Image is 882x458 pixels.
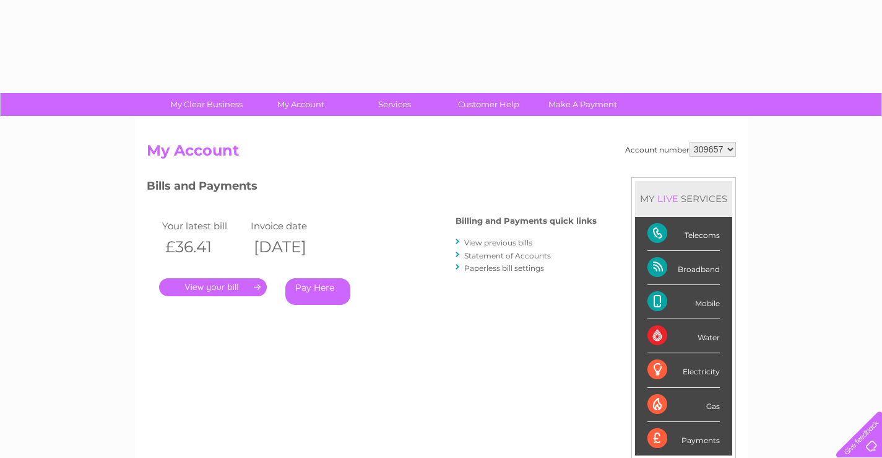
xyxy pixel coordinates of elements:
td: Invoice date [248,218,337,234]
div: Gas [647,388,720,422]
h2: My Account [147,142,736,165]
div: Account number [625,142,736,157]
div: Water [647,319,720,353]
td: Your latest bill [159,218,248,234]
div: Mobile [647,285,720,319]
div: Broadband [647,251,720,285]
a: Services [344,93,446,116]
a: My Clear Business [155,93,257,116]
a: . [159,278,267,296]
h4: Billing and Payments quick links [456,216,597,226]
th: [DATE] [248,234,337,260]
div: Telecoms [647,217,720,251]
div: MY SERVICES [635,181,732,216]
a: My Account [249,93,352,116]
h3: Bills and Payments [147,177,597,199]
div: LIVE [655,193,681,205]
a: Pay Here [285,278,350,305]
div: Payments [647,422,720,456]
a: View previous bills [464,238,532,247]
a: Statement of Accounts [464,251,551,260]
a: Customer Help [438,93,540,116]
div: Electricity [647,353,720,387]
a: Make A Payment [532,93,634,116]
th: £36.41 [159,234,248,260]
a: Paperless bill settings [464,263,544,273]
